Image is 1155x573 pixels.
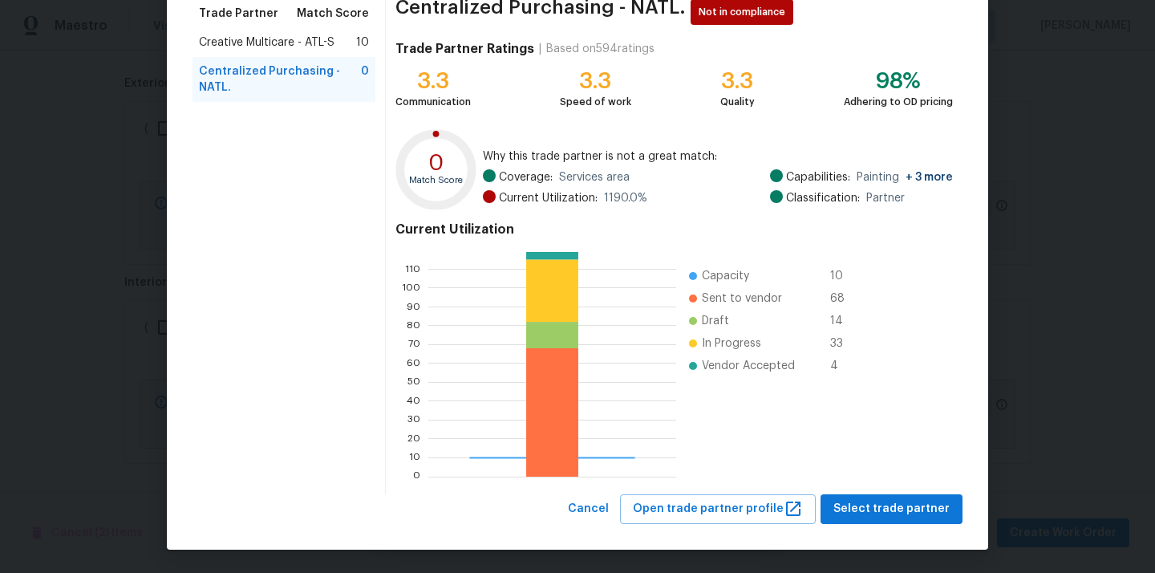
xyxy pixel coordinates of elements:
text: 0 [413,472,420,482]
div: Based on 594 ratings [546,41,654,57]
span: Not in compliance [699,4,792,20]
h4: Trade Partner Ratings [395,41,534,57]
span: Services area [559,169,630,185]
text: 60 [407,359,420,368]
span: Centralized Purchasing - NATL. [199,63,361,95]
span: In Progress [702,335,761,352]
span: Capacity [702,268,749,284]
div: | [534,41,546,57]
span: Why this trade partner is not a great match: [483,148,953,165]
span: Match Score [297,6,369,22]
span: 33 [830,335,856,352]
text: 40 [407,396,420,406]
text: 0 [428,152,444,174]
button: Cancel [561,494,615,524]
text: 110 [405,264,420,274]
span: 10 [356,35,369,51]
text: 80 [407,321,420,331]
span: Open trade partner profile [633,499,803,519]
text: Match Score [409,176,463,185]
span: + 3 more [906,172,953,183]
span: Partner [866,190,905,206]
text: 20 [407,434,420,444]
div: 3.3 [720,73,755,89]
span: Coverage: [499,169,553,185]
button: Select trade partner [821,494,962,524]
span: Vendor Accepted [702,358,795,374]
span: 10 [830,268,856,284]
button: Open trade partner profile [620,494,816,524]
div: 98% [844,73,953,89]
div: 3.3 [560,73,631,89]
span: Trade Partner [199,6,278,22]
div: Quality [720,94,755,110]
span: Draft [702,313,729,329]
span: Painting [857,169,953,185]
h4: Current Utilization [395,221,953,238]
span: 4 [830,358,856,374]
span: Classification: [786,190,860,206]
text: 100 [402,282,420,292]
span: 14 [830,313,856,329]
div: Communication [395,94,471,110]
span: 68 [830,291,856,307]
span: Sent to vendor [702,291,782,307]
div: 3.3 [395,73,471,89]
div: Adhering to OD pricing [844,94,953,110]
span: Capabilities: [786,169,850,185]
text: 90 [407,302,420,311]
span: Creative Multicare - ATL-S [199,35,334,51]
span: 1190.0 % [604,190,647,206]
text: 70 [408,339,420,349]
span: 0 [361,63,369,95]
text: 10 [409,453,420,462]
div: Speed of work [560,94,631,110]
text: 30 [407,415,420,425]
span: Cancel [568,499,609,519]
text: 50 [407,377,420,387]
span: Current Utilization: [499,190,598,206]
span: Select trade partner [833,499,950,519]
